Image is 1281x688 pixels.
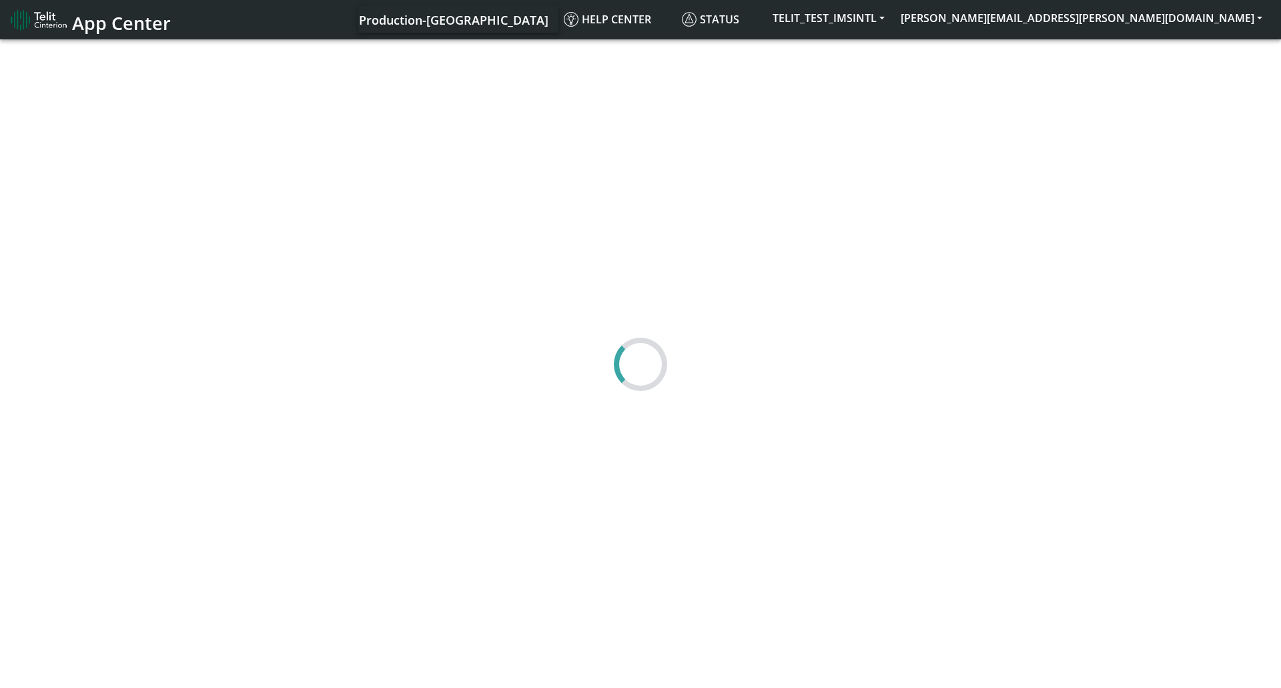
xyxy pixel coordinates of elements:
[72,11,171,35] span: App Center
[893,6,1270,30] button: [PERSON_NAME][EMAIL_ADDRESS][PERSON_NAME][DOMAIN_NAME]
[677,6,765,33] a: Status
[359,12,548,28] span: Production-[GEOGRAPHIC_DATA]
[11,5,169,34] a: App Center
[765,6,893,30] button: TELIT_TEST_IMSINTL
[564,12,578,27] img: knowledge.svg
[682,12,697,27] img: status.svg
[682,12,739,27] span: Status
[564,12,651,27] span: Help center
[11,9,67,31] img: logo-telit-cinterion-gw-new.png
[558,6,677,33] a: Help center
[358,6,548,33] a: Your current platform instance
